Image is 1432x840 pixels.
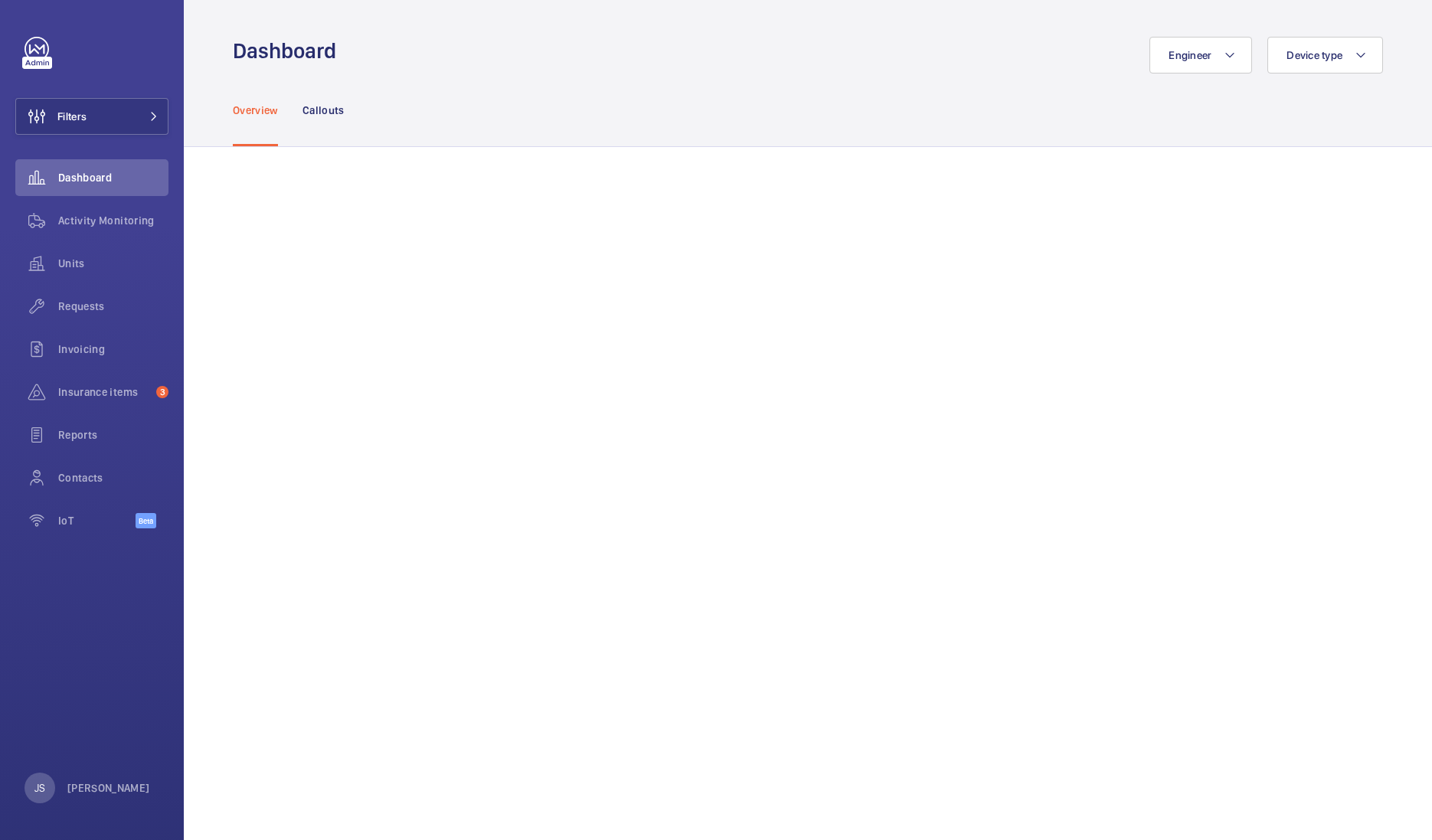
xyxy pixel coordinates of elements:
[136,513,156,528] span: Beta
[58,470,168,485] span: Contacts
[57,109,87,124] span: Filters
[67,780,150,796] p: [PERSON_NAME]
[156,386,168,398] span: 3
[58,384,150,400] span: Insurance items
[34,780,45,796] p: JS
[58,256,168,271] span: Units
[1149,37,1252,74] button: Engineer
[1169,49,1211,61] span: Engineer
[58,427,168,443] span: Reports
[302,103,345,118] p: Callouts
[1267,37,1383,74] button: Device type
[58,342,168,357] span: Invoicing
[58,213,168,228] span: Activity Monitoring
[1287,49,1342,61] span: Device type
[58,299,168,314] span: Requests
[233,103,278,118] p: Overview
[233,37,345,65] h1: Dashboard
[58,513,136,528] span: IoT
[15,98,168,135] button: Filters
[58,170,168,185] span: Dashboard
